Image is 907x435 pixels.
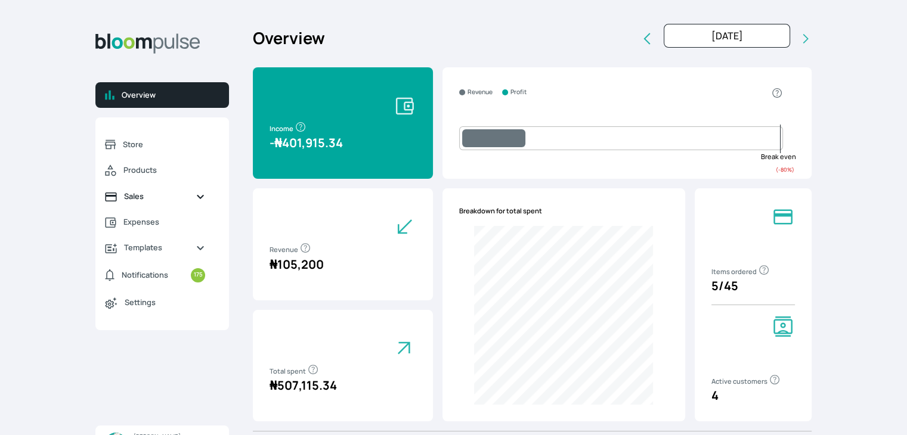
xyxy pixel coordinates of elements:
span: Notifications [122,269,168,281]
span: Store [123,139,205,150]
a: Sales [95,184,215,209]
span: - 401,915.34 [270,135,343,151]
span: 105,200 [270,256,324,272]
a: Overview [95,82,229,108]
a: Notifications175 [95,261,215,290]
span: Revenue [270,245,311,254]
span: Active customers [711,377,781,386]
span: Breakdown for total spent [459,206,542,216]
h2: Overview [253,26,325,51]
span: Overview [122,89,219,101]
span: ₦ [274,135,282,151]
span: Income [270,124,307,133]
a: Templates [95,235,215,260]
span: Sales [124,191,186,202]
a: Expenses [95,209,215,235]
a: Settings [95,290,215,316]
aside: Sidebar [95,24,229,421]
span: 507,115.34 [270,377,337,393]
img: Bloom Logo [95,33,200,54]
span: ₦ [270,377,277,393]
span: Total spent [270,366,319,375]
small: ( -80 %) [776,166,794,173]
small: 175 [191,268,205,282]
span: Items ordered [711,267,770,276]
span: ₦ [270,256,277,272]
span: Templates [124,242,186,253]
small: Profit [510,88,527,97]
p: 4 [711,387,795,405]
a: Products [95,157,215,184]
span: Expenses [123,216,205,228]
small: Revenue [468,88,493,97]
p: 5 / 45 [711,277,795,295]
span: Settings [125,297,205,308]
span: Products [123,164,205,176]
a: Store [95,132,215,157]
